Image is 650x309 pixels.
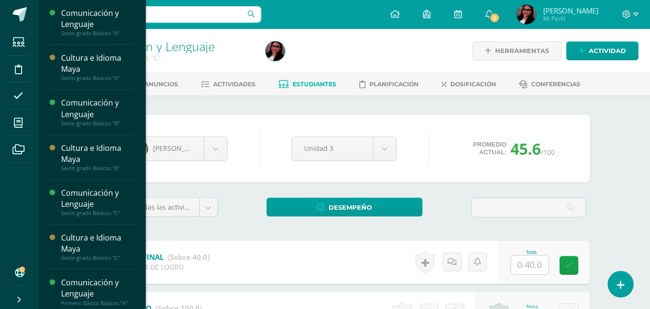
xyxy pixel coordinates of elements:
[304,137,361,160] span: Unidad 3
[201,77,255,92] a: Actividades
[531,81,580,88] span: Conferencias
[292,137,396,161] a: Unidad 3
[473,141,507,156] span: Promedio actual:
[153,144,207,153] span: [PERSON_NAME]
[111,250,210,265] a: EXAMEN FINAL (Sobre 40.0)
[61,300,134,307] div: Primero Básico Básicos "A"
[61,255,134,261] div: Sexto grado Básicos "C"
[61,143,134,165] div: Cultura e Idioma Maya
[450,81,496,88] span: Dosificación
[61,277,134,306] a: Comunicación y LenguajePrimero Básico Básicos "A"
[61,188,134,210] div: Comunicación y Lenguaje
[61,277,134,299] div: Comunicación y Lenguaje
[543,6,599,15] span: [PERSON_NAME]
[329,199,372,216] span: Desempeño
[61,8,134,30] div: Comunicación y Lenguaje
[472,198,586,217] input: Buscar una actividad aquí...
[111,262,210,271] div: INDICADOR DE LOGRO
[442,77,496,92] a: Dosificación
[589,42,626,60] span: Actividad
[519,77,580,92] a: Conferencias
[61,143,134,172] a: Cultura e Idioma MayaSexto grado Básicos "B"
[61,120,134,127] div: Sexto grado Básicos "B"
[61,97,134,126] a: Comunicación y LenguajeSexto grado Básicos "B"
[61,53,134,81] a: Cultura e Idioma MayaSexto grado Básicos "A"
[489,13,500,23] span: 2
[213,81,255,88] span: Actividades
[61,8,134,37] a: Comunicación y LenguajeSexto grado Básicos "A"
[61,165,134,172] div: Sexto grado Básicos "B"
[266,41,285,61] img: 1f29bb17d9c371b7859f6d82ae88f7d4.png
[45,6,261,23] input: Busca un usuario...
[359,77,419,92] a: Planificación
[543,14,599,23] span: Mi Perfil
[61,188,134,216] a: Comunicación y LenguajeSexto grado Básicos "C"
[279,77,336,92] a: Estudiantes
[370,81,419,88] span: Planificación
[566,41,638,60] a: Actividad
[61,30,134,37] div: Sexto grado Básicos "A"
[472,41,561,60] a: Herramientas
[293,81,336,88] span: Estudiantes
[61,232,134,255] div: Cultura e Idioma Maya
[61,97,134,120] div: Comunicación y Lenguaje
[267,198,422,216] a: Desempeño
[75,40,254,53] h1: Comunicación y Lenguaje
[103,198,217,216] a: (100%)Todas las actividades de esta unidad
[517,5,536,24] img: 1f29bb17d9c371b7859f6d82ae88f7d4.png
[61,53,134,75] div: Cultura e Idioma Maya
[495,42,549,60] span: Herramientas
[61,210,134,216] div: Sexto grado Básicos "C"
[167,252,210,262] strong: (Sobre 40.0)
[144,81,178,88] span: Anuncios
[75,53,254,62] div: Primero Básico Básicos 'C'
[510,250,553,255] div: Nota
[511,255,548,274] input: 0-40.0
[131,77,178,92] a: Anuncios
[61,232,134,261] a: Cultura e Idioma MayaSexto grado Básicos "C"
[61,75,134,81] div: Sexto grado Básicos "A"
[541,148,555,157] span: /100
[510,138,541,159] span: 45.6
[123,137,227,161] a: [PERSON_NAME]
